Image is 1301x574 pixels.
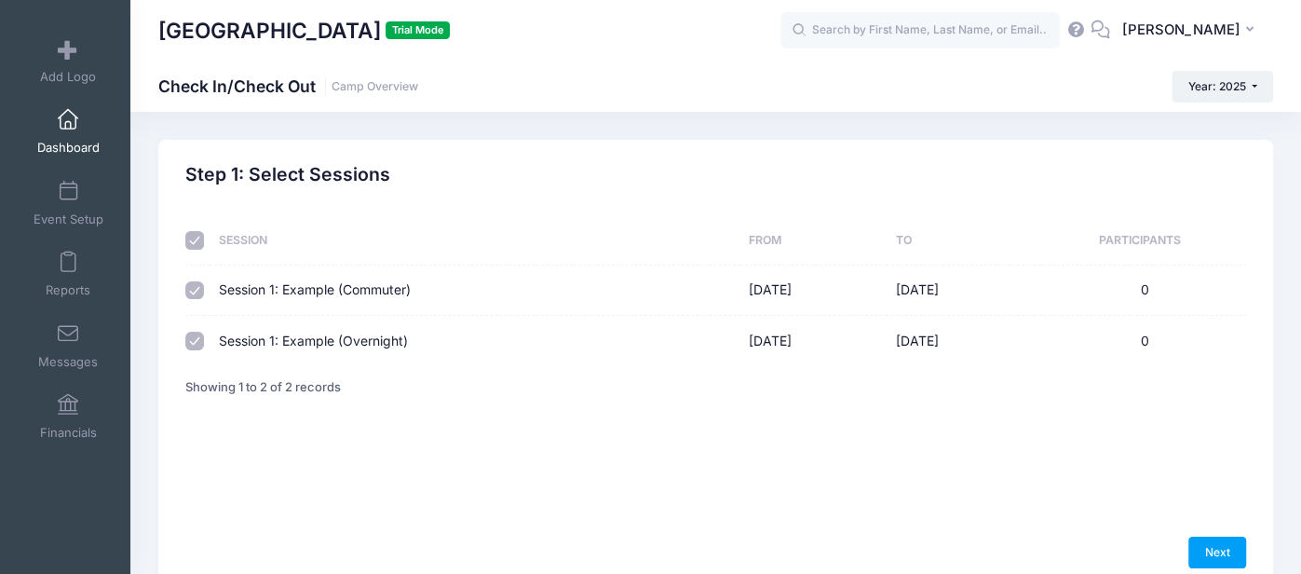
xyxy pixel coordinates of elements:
h2: Step 1: Select Sessions [185,164,390,185]
span: Dashboard [37,141,100,157]
a: Messages [24,313,113,378]
span: [PERSON_NAME] [1122,20,1240,40]
span: Add Logo [40,69,96,85]
td: [DATE] [887,266,1034,316]
span: Event Setup [34,212,103,227]
div: Showing 1 to 2 of 2 records [185,366,341,409]
span: Trial Mode [386,21,450,39]
span: Financials [40,426,97,442]
a: Dashboard [24,99,113,164]
input: Search by First Name, Last Name, or Email... [780,12,1060,49]
td: Session 1: Example (Commuter) [210,266,739,316]
th: To [887,216,1034,266]
span: Messages [38,354,98,370]
td: [DATE] [887,316,1034,365]
td: [DATE] [740,316,888,365]
th: Participants [1034,216,1246,266]
a: Event Setup [24,171,113,236]
th: From [740,216,888,266]
span: Reports [46,283,90,299]
a: Camp Overview [332,80,418,94]
a: Reports [24,241,113,307]
a: Financials [24,384,113,449]
th: Session [210,216,739,266]
td: 0 [1034,266,1246,316]
td: [DATE] [740,266,888,316]
button: Year: 2025 [1172,71,1273,102]
span: Year: 2025 [1188,79,1246,93]
a: Next [1188,537,1246,568]
h1: [GEOGRAPHIC_DATA] [158,9,450,52]
button: [PERSON_NAME] [1110,9,1273,52]
h1: Check In/Check Out [158,76,418,96]
a: Add Logo [24,28,113,93]
td: 0 [1034,316,1246,365]
td: Session 1: Example (Overnight) [210,316,739,365]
